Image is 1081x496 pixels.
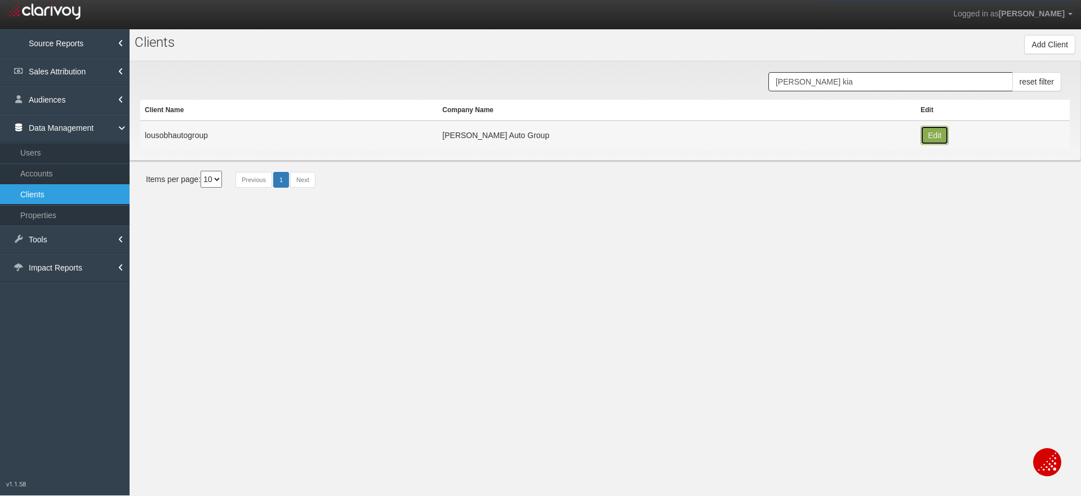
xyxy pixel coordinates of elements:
[140,121,438,149] td: lousobhautogroup
[273,172,289,188] a: 1
[235,172,272,188] a: Previous
[1012,72,1061,91] button: reset filter
[1024,35,1075,54] button: Add Client
[438,100,916,121] th: Company Name
[140,100,438,121] th: Client Name
[135,35,417,50] h1: Clients
[768,72,1013,91] input: Search Clients
[290,172,315,188] a: Next
[146,171,222,188] div: Items per page:
[920,126,949,145] button: Edit
[438,121,916,149] td: [PERSON_NAME] Auto Group
[916,100,1070,121] th: Edit
[999,9,1065,18] span: [PERSON_NAME]
[953,9,998,18] span: Logged in as
[945,1,1081,28] a: Logged in as[PERSON_NAME]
